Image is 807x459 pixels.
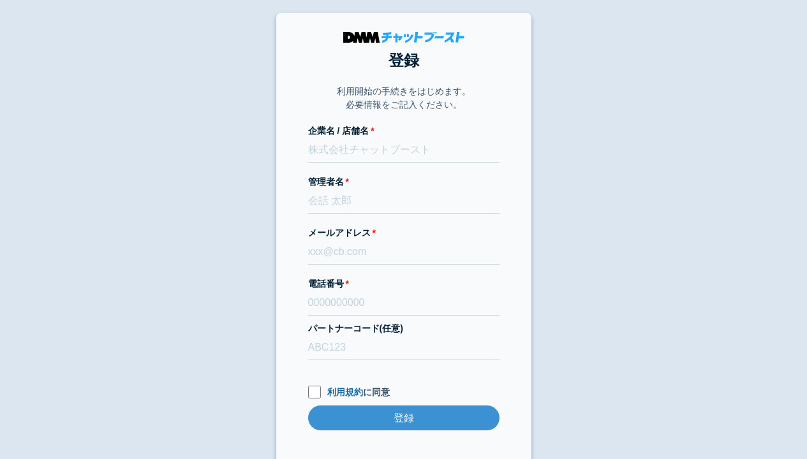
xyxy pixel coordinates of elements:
[308,335,500,360] input: ABC123
[308,189,500,214] input: 会話 太郎
[308,240,500,265] input: xxx@cb.com
[343,32,464,43] img: DMMチャットブースト
[308,386,500,399] label: に同意
[308,277,500,291] label: 電話番号
[308,226,500,240] label: メールアドレス
[308,138,500,163] input: 株式会社チャットブースト
[308,386,321,398] input: 利用規約に同意
[308,49,500,72] h1: 登録
[327,387,363,397] a: 利用規約
[308,405,500,430] input: 登録
[308,175,500,189] label: 管理者名
[308,322,500,335] label: パートナーコード(任意)
[337,85,471,112] p: 利用開始の手続きをはじめます。 必要情報をご記入ください。
[308,124,500,138] label: 企業名 / 店舗名
[308,291,500,316] input: 0000000000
